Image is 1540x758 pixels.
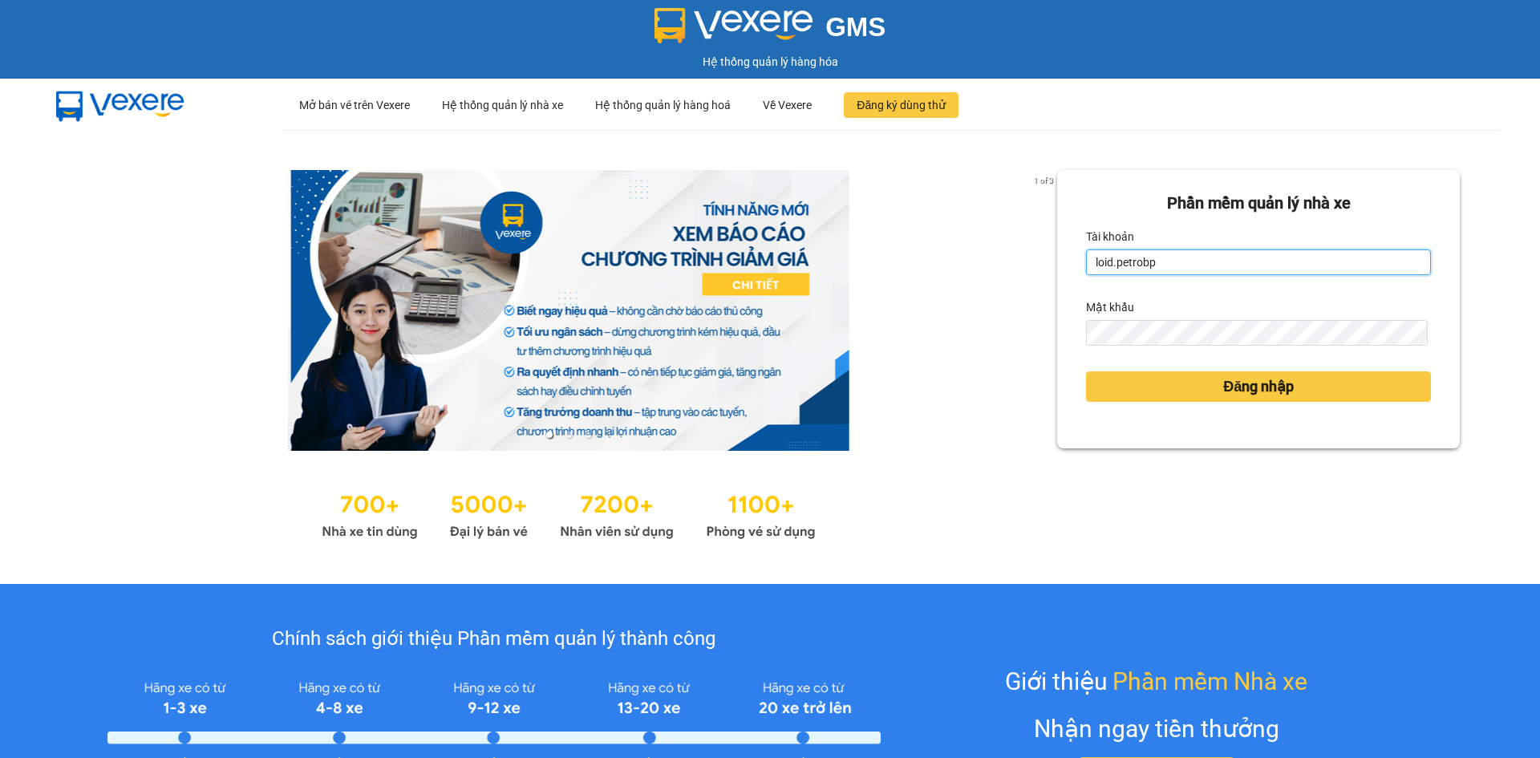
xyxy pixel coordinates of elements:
[1112,663,1307,700] span: Phần mềm Nhà xe
[1035,170,1057,451] button: next slide / item
[80,170,103,451] button: previous slide / item
[1086,191,1431,216] div: Phần mềm quản lý nhà xe
[1086,320,1427,346] input: Mật khẩu
[1223,375,1294,398] span: Đăng nhập
[322,483,816,544] img: Statistics.png
[4,53,1536,71] div: Hệ thống quản lý hàng hóa
[595,79,731,131] div: Hệ thống quản lý hàng hoá
[1086,249,1431,275] input: Tài khoản
[565,432,572,438] li: slide item 2
[1029,170,1057,191] p: 1 of 3
[1005,663,1307,700] div: Giới thiệu
[1086,294,1134,320] label: Mật khẩu
[442,79,563,131] div: Hệ thống quản lý nhà xe
[763,79,812,131] div: Về Vexere
[585,432,591,438] li: slide item 3
[107,624,880,655] div: Chính sách giới thiệu Phần mềm quản lý thành công
[654,8,813,43] img: logo 2
[1086,371,1431,402] button: Đăng nhập
[299,79,410,131] div: Mở bán vé trên Vexere
[1086,224,1134,249] label: Tài khoản
[857,96,946,114] span: Đăng ký dùng thử
[40,79,201,132] img: mbUUG5Q.png
[825,12,885,42] span: GMS
[1034,710,1279,748] div: Nhận ngay tiền thưởng
[844,92,958,118] button: Đăng ký dùng thử
[546,432,553,438] li: slide item 1
[654,24,886,37] a: GMS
